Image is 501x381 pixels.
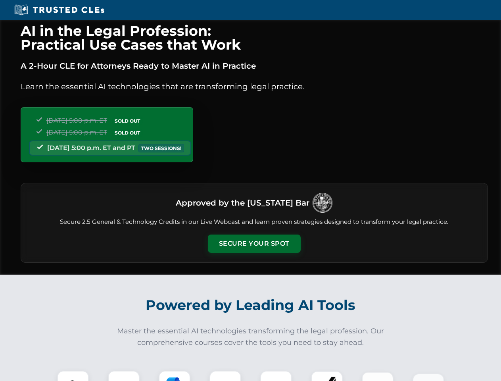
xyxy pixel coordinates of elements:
h1: AI in the Legal Profession: Practical Use Cases that Work [21,24,488,52]
p: Secure 2.5 General & Technology Credits in our Live Webcast and learn proven strategies designed ... [31,217,478,227]
h3: Approved by the [US_STATE] Bar [176,196,309,210]
span: SOLD OUT [112,117,143,125]
span: [DATE] 5:00 p.m. ET [46,117,107,124]
h2: Powered by Leading AI Tools [31,291,470,319]
span: [DATE] 5:00 p.m. ET [46,129,107,136]
img: Logo [313,193,332,213]
p: Master the essential AI technologies transforming the legal profession. Our comprehensive courses... [112,325,390,348]
img: Trusted CLEs [12,4,107,16]
p: A 2-Hour CLE for Attorneys Ready to Master AI in Practice [21,60,488,72]
button: Secure Your Spot [208,235,301,253]
span: SOLD OUT [112,129,143,137]
p: Learn the essential AI technologies that are transforming legal practice. [21,80,488,93]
